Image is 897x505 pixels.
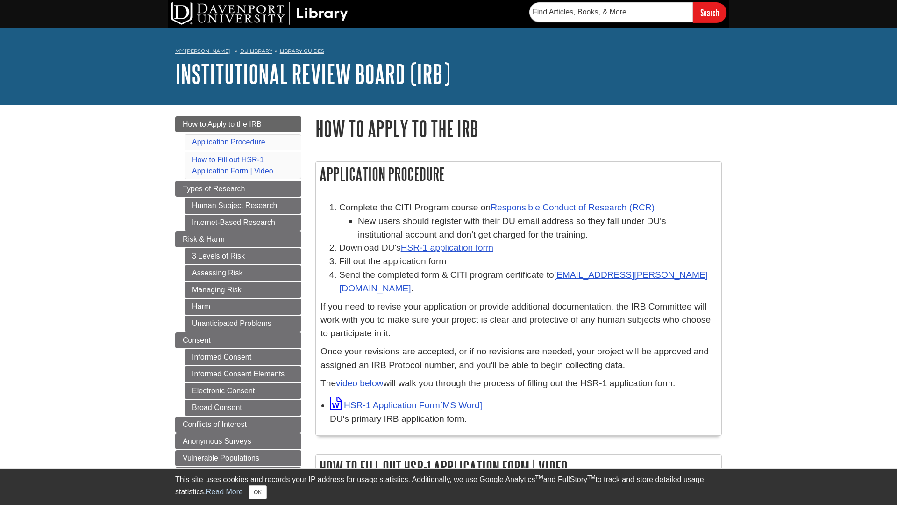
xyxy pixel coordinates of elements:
a: HSR-1 application form [401,243,493,252]
button: Close [249,485,267,499]
li: Complete the CITI Program course on [339,201,717,241]
span: Risk & Harm [183,235,225,243]
h2: How to Fill out HSR-1 Application Form | Video [316,455,721,480]
span: Anonymous Surveys [183,437,251,445]
input: Search [693,2,726,22]
li: Send the completed form & CITI program certificate to . [339,268,717,296]
a: Internet-Based Research [185,215,301,231]
div: Guide Page Menu [175,116,301,500]
h1: How to Apply to the IRB [315,116,722,140]
a: [EMAIL_ADDRESS][PERSON_NAME][DOMAIN_NAME] [339,270,708,293]
span: How to Apply to the IRB [183,120,262,128]
a: My [PERSON_NAME] [175,47,230,55]
li: Download DU's [339,241,717,255]
p: Once your revisions are accepted, or if no revisions are needed, your project will be approved an... [320,345,717,372]
a: Assessing Risk [185,265,301,281]
li: Fill out the application form [339,255,717,268]
sup: TM [535,474,543,481]
a: DU Library [240,48,272,54]
p: If you need to revise your application or provide additional documentation, the IRB Committee wil... [320,300,717,340]
a: How to Fill out HSR-1 Application Form | Video [192,156,273,175]
a: Read More [206,488,243,496]
a: Anonymous Surveys [175,433,301,449]
a: video below [336,378,383,388]
form: Searches DU Library's articles, books, and more [529,2,726,22]
span: Types of Research [183,185,245,193]
a: Informed Consent Elements [185,366,301,382]
a: Human Subject Research [185,198,301,214]
input: Find Articles, Books, & More... [529,2,693,22]
p: The will walk you through the process of filling out the HSR-1 application form. [320,377,717,390]
a: Broad Consent [185,400,301,416]
span: Vulnerable Populations [183,454,259,462]
a: Managing Risk [185,282,301,298]
div: This site uses cookies and records your IP address for usage statistics. Additionally, we use Goo... [175,474,722,499]
a: 3 Levels of Risk [185,248,301,264]
li: New users should register with their DU email address so they fall under DU's institutional accou... [358,215,717,242]
a: Unanticipated Problems [185,316,301,332]
a: Responsible Conduct of Research (RCR) [491,202,655,212]
a: Institutional Review Board (IRB) [175,59,450,88]
a: Definitions [175,467,301,483]
a: How to Apply to the IRB [175,116,301,132]
a: Link opens in new window [330,400,482,410]
nav: breadcrumb [175,45,722,60]
a: Conflicts of Interest [175,417,301,433]
a: Application Procedure [192,138,265,146]
a: Library Guides [280,48,324,54]
h2: Application Procedure [316,162,721,187]
img: DU Library [171,2,348,25]
sup: TM [587,474,595,481]
a: Harm [185,299,301,315]
a: Types of Research [175,181,301,197]
span: Consent [183,336,211,344]
span: Conflicts of Interest [183,420,247,428]
a: Vulnerable Populations [175,450,301,466]
a: Electronic Consent [185,383,301,399]
a: Consent [175,332,301,348]
a: Risk & Harm [175,231,301,247]
div: DU's primary IRB application form. [330,412,717,426]
a: Informed Consent [185,349,301,365]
